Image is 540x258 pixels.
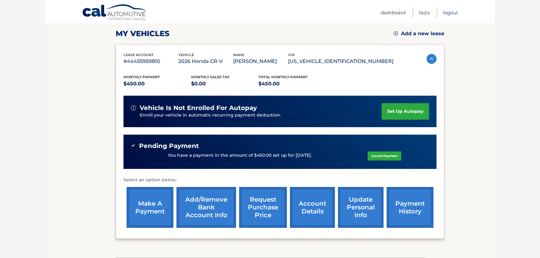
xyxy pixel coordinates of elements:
img: check-green.svg [131,143,135,148]
img: alert-white.svg [131,105,136,110]
p: Enroll your vehicle in automatic recurring payment deduction. [140,112,382,119]
a: request purchase price [239,187,287,228]
p: $0.00 [191,79,259,88]
p: You have a payment in the amount of $450.00 set up for [DATE]. [168,152,312,159]
img: accordion-active.svg [427,54,436,64]
a: set up autopay [382,103,429,120]
a: FAQ's [419,7,430,18]
p: Select an option below: [123,176,436,184]
a: Dashboard [381,7,406,18]
span: vehicle is not enrolled for autopay [140,104,257,112]
h2: my vehicles [116,29,170,38]
a: update personal info [338,187,383,228]
span: Monthly sales Tax [191,75,229,79]
img: add.svg [393,31,398,36]
span: name [233,53,244,57]
p: [PERSON_NAME] [233,57,288,66]
a: make a payment [127,187,173,228]
p: #44455959810 [123,57,178,66]
a: account details [290,187,335,228]
a: Logout [443,7,458,18]
a: Add a new lease [393,31,444,37]
a: Cal Automotive [82,4,147,22]
p: 2026 Honda CR-V [178,57,233,66]
span: vehicle [178,53,194,57]
a: Add/Remove bank account info [176,187,236,228]
p: [US_VEHICLE_IDENTIFICATION_NUMBER] [288,57,393,66]
span: Pending Payment [139,142,199,150]
span: lease account [123,53,154,57]
p: $450.00 [123,79,191,88]
a: Cancel Payment [368,151,401,160]
span: Total Monthly Payment [258,75,308,79]
a: payment history [387,187,433,228]
p: $450.00 [258,79,326,88]
span: Monthly Payment [123,75,160,79]
span: vin [288,53,295,57]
